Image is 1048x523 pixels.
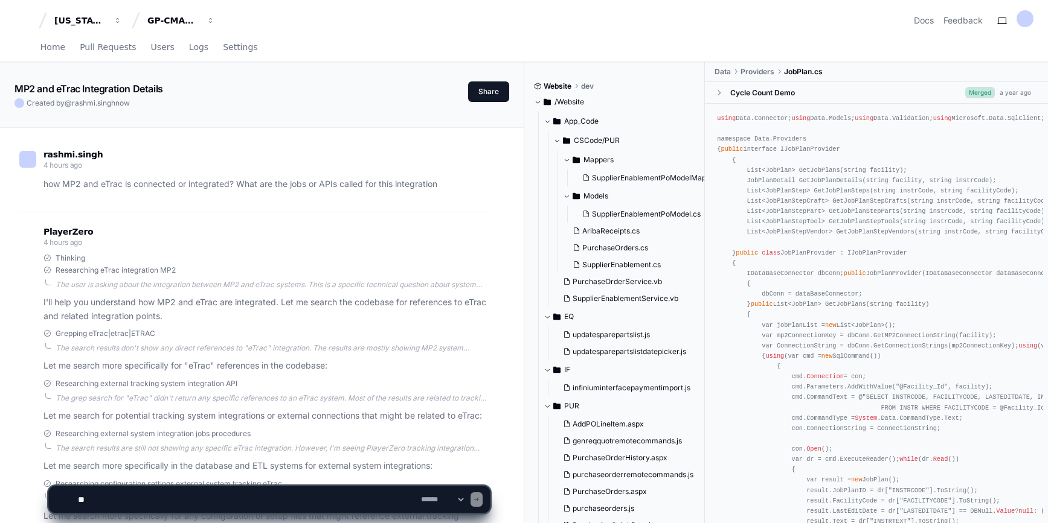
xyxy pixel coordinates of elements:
[65,98,72,107] span: @
[1000,88,1031,97] div: a year ago
[563,133,570,148] svg: Directory
[558,326,699,343] button: updatesparepartslist.js
[933,455,948,463] span: Read
[577,206,718,223] button: SupplierEnablementPoModel.cs
[553,309,561,324] svg: Directory
[56,393,490,403] div: The grep search for "eTrac" didn't return any specific references to an eTrac system. Most of the...
[151,34,175,62] a: Users
[762,249,780,256] span: class
[730,88,795,98] div: Cycle Count Demo
[573,153,580,167] svg: Directory
[564,365,570,375] span: IF
[56,253,85,263] span: Thinking
[544,112,706,131] button: App_Code
[564,401,579,411] span: PUR
[574,136,620,145] span: CSCode/PUR
[555,97,584,107] span: /Website
[592,209,701,219] span: SupplierEnablementPoModel.cs
[573,189,580,203] svg: Directory
[583,191,608,201] span: Models
[899,455,918,463] span: while
[50,10,127,31] button: [US_STATE] Pacific
[534,92,696,112] button: /Website
[741,67,774,77] span: Providers
[944,14,983,27] button: Feedback
[223,43,257,51] span: Settings
[933,115,952,122] span: using
[582,226,640,236] span: AribaReceipts.cs
[717,115,736,122] span: using
[544,307,706,326] button: EQ
[592,173,727,183] span: SupplierEnablementPoModelMapper.cs
[558,273,709,290] button: PurchaseOrderService.vb
[573,277,662,287] span: PurchaseOrderService.vb
[568,223,718,239] button: AribaReceipts.cs
[544,360,706,379] button: IF
[56,443,490,453] div: The search results are still not showing any specific eTrac integration. However, I'm seeing Play...
[189,43,208,51] span: Logs
[806,445,821,452] span: Open
[147,14,199,27] div: GP-CMAG-MP2
[573,347,686,357] span: updatesparepartslistdatepicker.js
[568,256,718,273] button: SupplierEnablement.cs
[715,67,731,77] span: Data
[581,81,594,91] span: dev
[151,43,175,51] span: Users
[965,87,995,98] span: Merged
[721,145,744,153] span: public
[40,43,65,51] span: Home
[43,177,490,191] p: how MP2 and eTrac is connected or integrated? What are the jobs or APIs called for this integration
[573,330,650,340] span: updatesparepartslist.js
[577,170,727,186] button: SupplierEnablementPoModelMapper.cs
[806,373,844,380] span: Connection
[468,81,509,102] button: Share
[56,329,155,338] span: Grepping eTrac|etrac|ETRAC
[544,81,571,91] span: Website
[544,396,706,416] button: PUR
[43,409,490,423] p: Let me search for potential tracking system integrations or external connections that might be re...
[27,98,130,108] span: Created by
[56,379,237,388] span: Researching external tracking system integration API
[43,228,93,235] span: PlayerZero
[825,322,836,329] span: new
[43,459,490,473] p: Let me search more specifically in the database and ETL systems for external system integrations:
[844,270,866,277] span: public
[583,155,614,165] span: Mappers
[736,249,758,256] span: public
[784,67,823,77] span: JobPlan.cs
[573,436,682,446] span: genreqquotremotecommands.js
[54,14,106,27] div: [US_STATE] Pacific
[1018,342,1037,349] span: using
[568,239,718,256] button: PurchaseOrders.cs
[56,429,251,439] span: Researching external system integration jobs procedures
[544,95,551,109] svg: Directory
[573,453,667,463] span: PurchaseOrderHistory.aspx
[115,98,130,107] span: now
[14,83,163,95] app-text-character-animate: MP2 and eTrac Integration Details
[189,34,208,62] a: Logs
[80,43,136,51] span: Pull Requests
[43,296,490,323] p: I'll help you understand how MP2 and eTrac are integrated. Let me search the codebase for referen...
[40,34,65,62] a: Home
[553,363,561,377] svg: Directory
[582,260,661,270] span: SupplierEnablement.cs
[553,131,716,150] button: CSCode/PUR
[56,265,176,275] span: Researching eTrac integration MP2
[564,116,599,126] span: App_Code
[553,399,561,413] svg: Directory
[821,352,832,360] span: new
[43,150,103,159] span: rashmi.singh
[43,160,82,170] span: 4 hours ago
[558,343,699,360] button: updatesparepartslistdatepicker.js
[223,34,257,62] a: Settings
[765,352,784,360] span: using
[558,290,709,307] button: SupplierEnablementService.vb
[563,150,725,170] button: Mappers
[573,419,644,429] span: AddPOLineItem.aspx
[573,294,678,303] span: SupplierEnablementService.vb
[855,414,877,422] span: System
[751,300,773,308] span: public
[80,34,136,62] a: Pull Requests
[582,243,648,253] span: PurchaseOrders.cs
[143,10,220,31] button: GP-CMAG-MP2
